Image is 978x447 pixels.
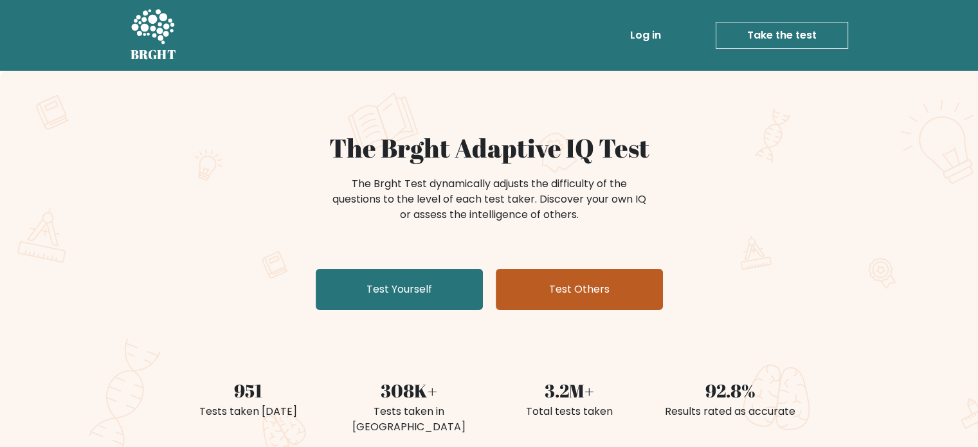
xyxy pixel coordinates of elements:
a: Take the test [716,22,848,49]
a: Log in [625,23,666,48]
div: The Brght Test dynamically adjusts the difficulty of the questions to the level of each test take... [329,176,650,223]
div: 951 [176,377,321,404]
div: Tests taken in [GEOGRAPHIC_DATA] [336,404,482,435]
a: Test Yourself [316,269,483,310]
div: Tests taken [DATE] [176,404,321,419]
div: 3.2M+ [497,377,642,404]
h5: BRGHT [131,47,177,62]
div: Results rated as accurate [658,404,803,419]
div: 308K+ [336,377,482,404]
a: BRGHT [131,5,177,66]
div: 92.8% [658,377,803,404]
h1: The Brght Adaptive IQ Test [176,132,803,163]
div: Total tests taken [497,404,642,419]
a: Test Others [496,269,663,310]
